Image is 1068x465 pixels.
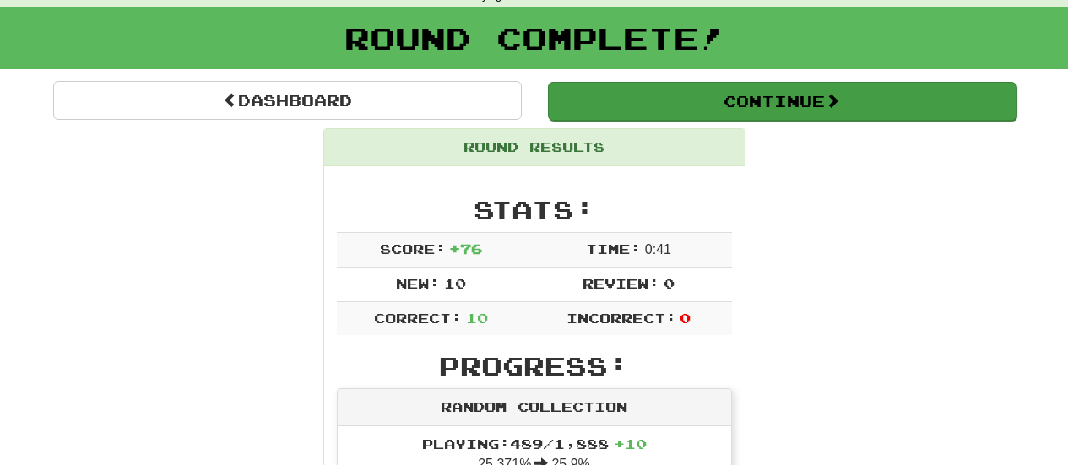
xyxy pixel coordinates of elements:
a: Dashboard [53,81,522,120]
div: Round Results [324,129,745,166]
span: Playing: 489 / 1,888 [422,435,647,451]
button: Continue [548,82,1016,121]
span: New: [396,275,440,291]
span: + 10 [614,435,647,451]
h1: Round Complete! [6,21,1062,55]
span: + 76 [449,241,482,257]
span: 0 : 41 [645,242,671,257]
span: 0 [680,310,691,326]
span: 0 [664,275,675,291]
div: Random Collection [338,389,731,426]
span: Time: [586,241,641,257]
span: Incorrect: [567,310,676,326]
span: Review: [583,275,659,291]
span: Score: [380,241,446,257]
span: 10 [466,310,488,326]
span: Correct: [374,310,462,326]
span: 10 [444,275,466,291]
h2: Stats: [337,196,732,224]
h2: Progress: [337,352,732,380]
